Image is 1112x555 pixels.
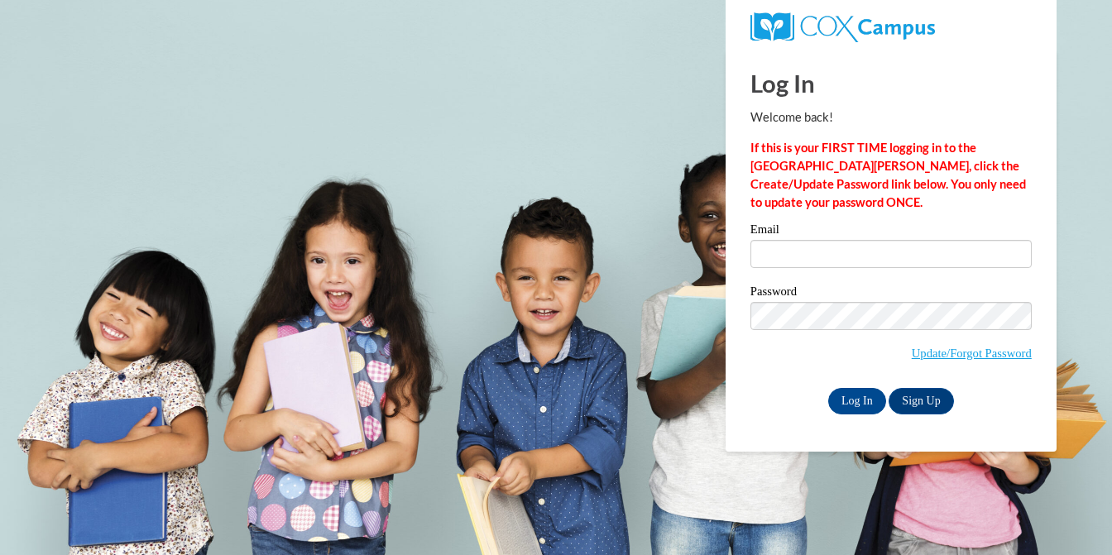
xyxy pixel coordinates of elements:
[750,19,935,33] a: COX Campus
[750,66,1032,100] h1: Log In
[750,223,1032,240] label: Email
[912,347,1032,360] a: Update/Forgot Password
[750,108,1032,127] p: Welcome back!
[828,388,886,414] input: Log In
[750,141,1026,209] strong: If this is your FIRST TIME logging in to the [GEOGRAPHIC_DATA][PERSON_NAME], click the Create/Upd...
[750,285,1032,302] label: Password
[750,12,935,42] img: COX Campus
[889,388,953,414] a: Sign Up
